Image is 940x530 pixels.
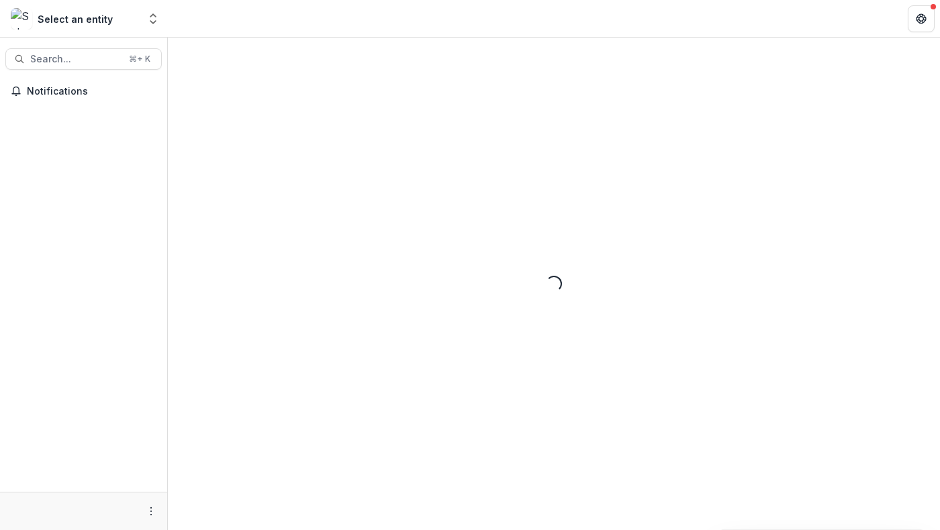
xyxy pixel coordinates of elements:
[30,54,121,65] span: Search...
[11,8,32,30] img: Select an entity
[144,5,162,32] button: Open entity switcher
[27,86,156,97] span: Notifications
[908,5,935,32] button: Get Help
[143,503,159,519] button: More
[126,52,153,66] div: ⌘ + K
[5,48,162,70] button: Search...
[5,81,162,102] button: Notifications
[38,12,113,26] div: Select an entity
